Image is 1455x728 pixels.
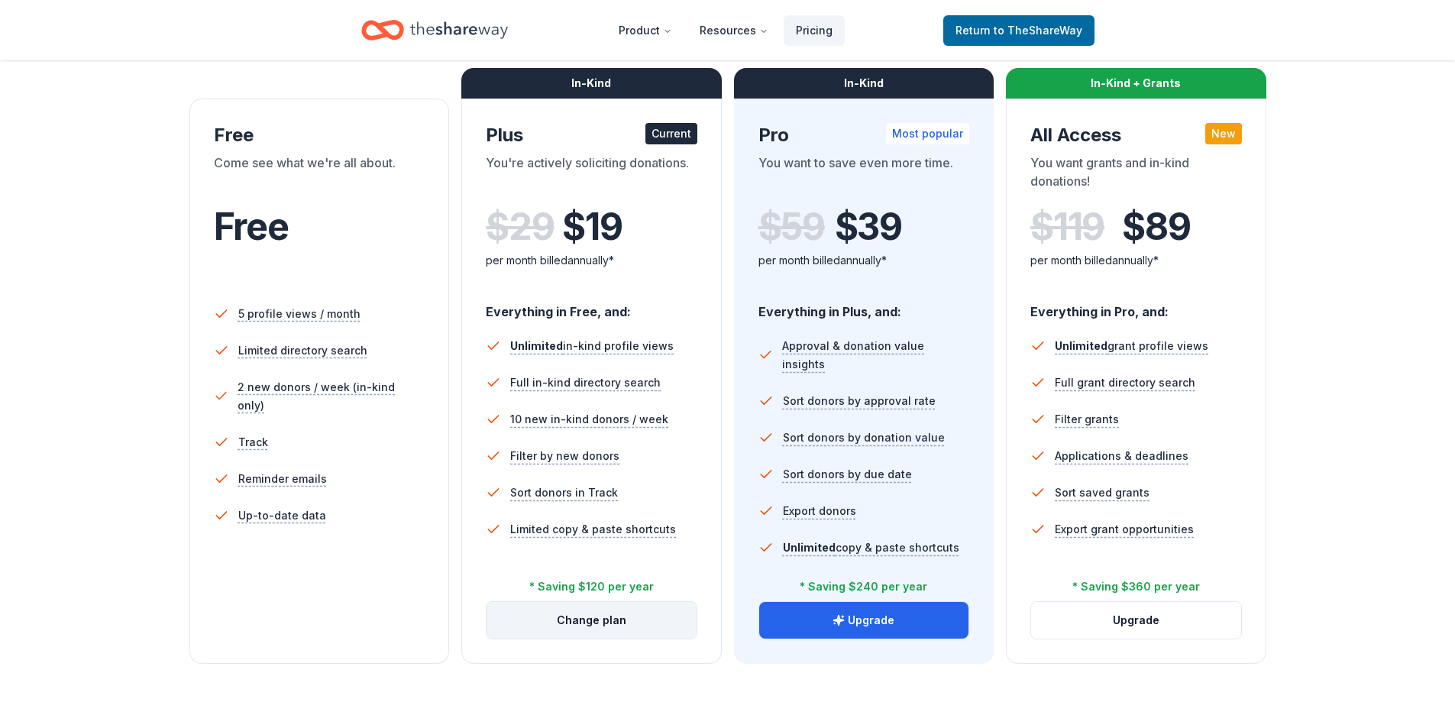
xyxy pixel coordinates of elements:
span: Unlimited [510,339,563,352]
span: copy & paste shortcuts [783,541,959,554]
span: Track [238,433,268,451]
div: All Access [1030,123,1242,147]
span: $ 19 [562,205,622,248]
span: Export donors [783,502,856,520]
div: * Saving $120 per year [529,578,654,596]
span: in-kind profile views [510,339,674,352]
button: Change plan [487,602,697,639]
div: per month billed annually* [486,251,697,270]
div: Everything in Free, and: [486,290,697,322]
div: Plus [486,123,697,147]
nav: Main [606,12,845,48]
span: grant profile views [1055,339,1208,352]
div: You want to save even more time. [758,154,970,196]
a: Home [361,12,508,48]
div: Most popular [886,123,969,144]
span: Limited copy & paste shortcuts [510,520,676,539]
span: Limited directory search [238,341,367,360]
span: Up-to-date data [238,506,326,525]
span: Return [955,21,1082,40]
div: Pro [758,123,970,147]
span: Sort donors in Track [510,484,618,502]
span: Full grant directory search [1055,374,1195,392]
span: Export grant opportunities [1055,520,1194,539]
a: Pricing [784,15,845,46]
span: 5 profile views / month [238,305,361,323]
span: 10 new in-kind donors / week [510,410,668,429]
div: You want grants and in-kind donations! [1030,154,1242,196]
span: Sort donors by donation value [783,429,945,447]
span: Filter by new donors [510,447,619,465]
div: Current [645,123,697,144]
div: * Saving $240 per year [800,578,927,596]
div: Everything in Plus, and: [758,290,970,322]
span: Approval & donation value insights [782,337,969,374]
div: In-Kind [734,68,994,99]
div: In-Kind [461,68,722,99]
span: Sort donors by due date [783,465,912,484]
div: per month billed annually* [758,251,970,270]
div: * Saving $360 per year [1072,578,1200,596]
span: Applications & deadlines [1055,447,1188,465]
div: In-Kind + Grants [1006,68,1266,99]
span: $ 89 [1122,205,1190,248]
div: per month billed annually* [1030,251,1242,270]
span: Full in-kind directory search [510,374,661,392]
button: Product [606,15,684,46]
a: Returnto TheShareWay [943,15,1094,46]
div: You're actively soliciting donations. [486,154,697,196]
span: to TheShareWay [994,24,1082,37]
span: Sort donors by approval rate [783,392,936,410]
div: Come see what we're all about. [214,154,425,196]
button: Resources [687,15,781,46]
button: Upgrade [759,602,969,639]
div: Free [214,123,425,147]
span: 2 new donors / week (in-kind only) [238,378,425,415]
span: Filter grants [1055,410,1119,429]
span: Unlimited [783,541,836,554]
span: Reminder emails [238,470,327,488]
div: New [1205,123,1242,144]
span: $ 39 [835,205,902,248]
span: Unlimited [1055,339,1107,352]
div: Everything in Pro, and: [1030,290,1242,322]
button: Upgrade [1031,602,1241,639]
span: Free [214,204,289,249]
span: Sort saved grants [1055,484,1149,502]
